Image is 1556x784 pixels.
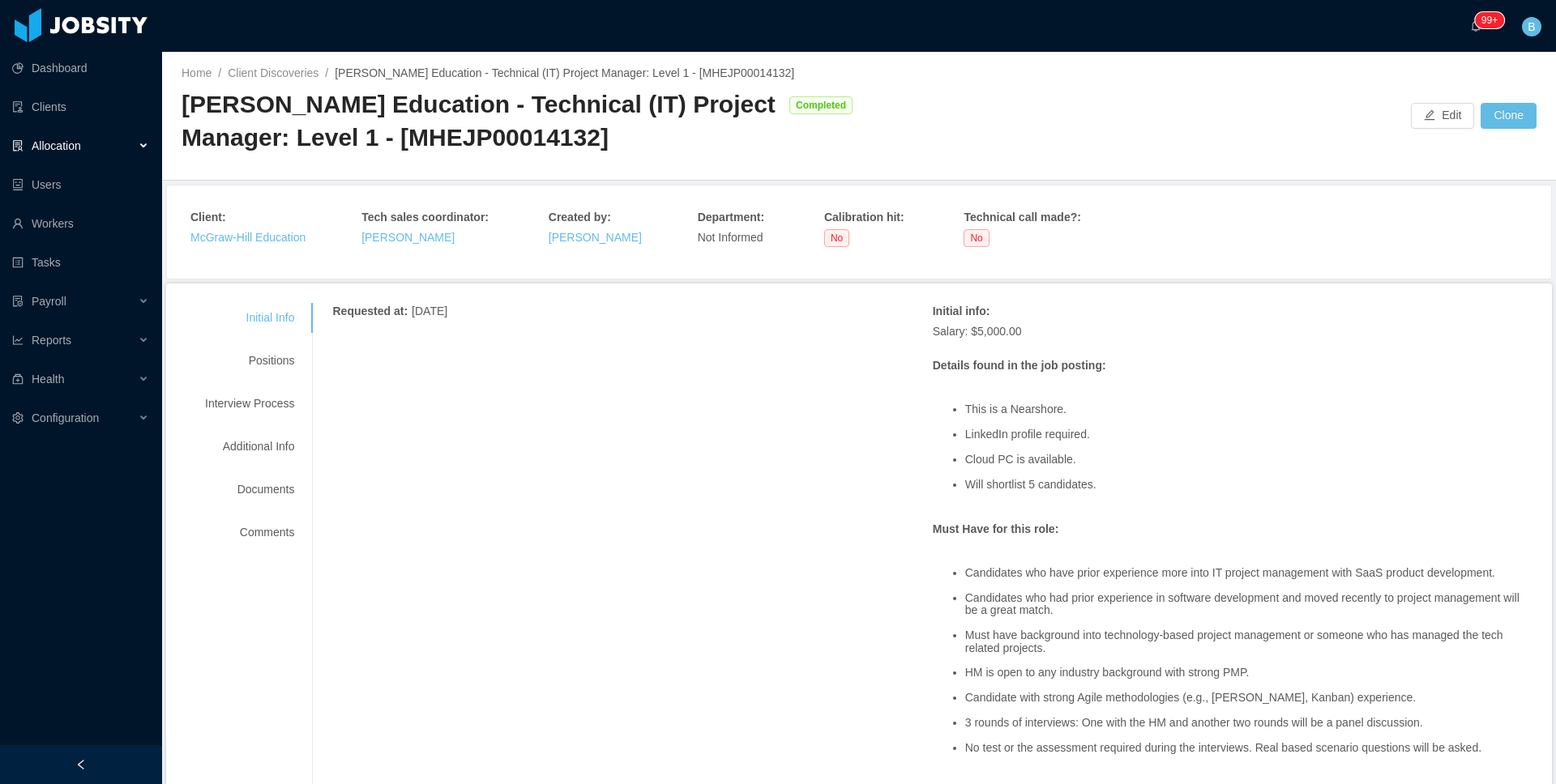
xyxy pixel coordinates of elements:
[1411,103,1474,129] button: icon: editEdit
[965,667,1532,679] li: HM is open to any industry background with strong PMP.
[12,140,24,151] i: icon: solution
[933,305,990,317] strong: Initial info :
[824,211,904,224] strong: Calibration hit :
[186,346,314,376] div: Positions
[186,518,314,548] div: Comments
[698,211,764,224] strong: Department :
[335,66,794,79] span: [PERSON_NAME] Education - Technical (IT) Project Manager: Level 1 - [MHEJP00014132]
[325,66,328,79] span: /
[190,231,306,244] a: McGraw-Hill Education
[965,428,1532,441] li: LinkedIn profile required.
[32,139,81,152] span: Allocation
[32,334,71,347] span: Reports
[965,403,1532,415] li: This is a Nearshore.
[12,334,24,346] i: icon: line-chart
[12,412,24,424] i: icon: setting
[789,96,853,114] span: Completed
[32,295,66,308] span: Payroll
[933,323,1532,340] p: Salary: $5,000.00
[12,207,149,240] a: icon: userWorkers
[186,303,314,333] div: Initial Info
[12,168,149,201] a: icon: robotUsers
[964,211,1080,224] strong: Technical call made? :
[965,717,1532,729] li: 3 rounds of interviews: One with the HM and another two rounds will be a panel discussion.
[32,411,99,424] span: Configuration
[186,475,314,505] div: Documents
[182,88,781,154] div: [PERSON_NAME] Education - Technical (IT) Project Manager: Level 1 - [MHEJP00014132]
[549,231,642,244] a: [PERSON_NAME]
[1481,103,1537,129] button: Clone
[186,432,314,462] div: Additional Info
[965,454,1532,466] li: Cloud PC is available.
[332,305,408,317] strong: Requested at :
[933,359,1106,372] strong: Details found in the job posting:
[12,246,149,279] a: icon: profileTasks
[182,66,212,79] a: Home
[412,305,447,317] span: [DATE]
[965,692,1532,704] li: Candidate with strong Agile methodologies (e.g., [PERSON_NAME], Kanban) experience.
[12,373,24,385] i: icon: medicine-box
[965,592,1532,617] li: Candidates who had prior experience in software development and moved recently to project managem...
[824,229,849,247] span: No
[1470,20,1481,32] i: icon: bell
[186,389,314,419] div: Interview Process
[361,211,489,224] strong: Tech sales coordinator :
[32,373,64,386] span: Health
[965,479,1532,491] li: Will shortlist 5 candidates.
[12,91,149,123] a: icon: auditClients
[965,742,1532,754] li: No test or the assessment required during the interviews. Real based scenario questions will be a...
[965,567,1532,579] li: Candidates who have prior experience more into IT project management with SaaS product development.
[1528,17,1535,36] span: B
[12,296,24,307] i: icon: file-protect
[933,522,1059,535] strong: Must Have for this role:
[228,66,318,79] a: Client Discoveries
[218,66,221,79] span: /
[1475,12,1504,28] sup: 245
[698,231,763,244] span: Not Informed
[549,211,611,224] strong: Created by :
[965,629,1532,654] li: Must have background into technology-based project management or someone who has managed the tech...
[361,231,455,244] a: [PERSON_NAME]
[12,52,149,84] a: icon: pie-chartDashboard
[964,229,989,247] span: No
[190,211,226,224] strong: Client :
